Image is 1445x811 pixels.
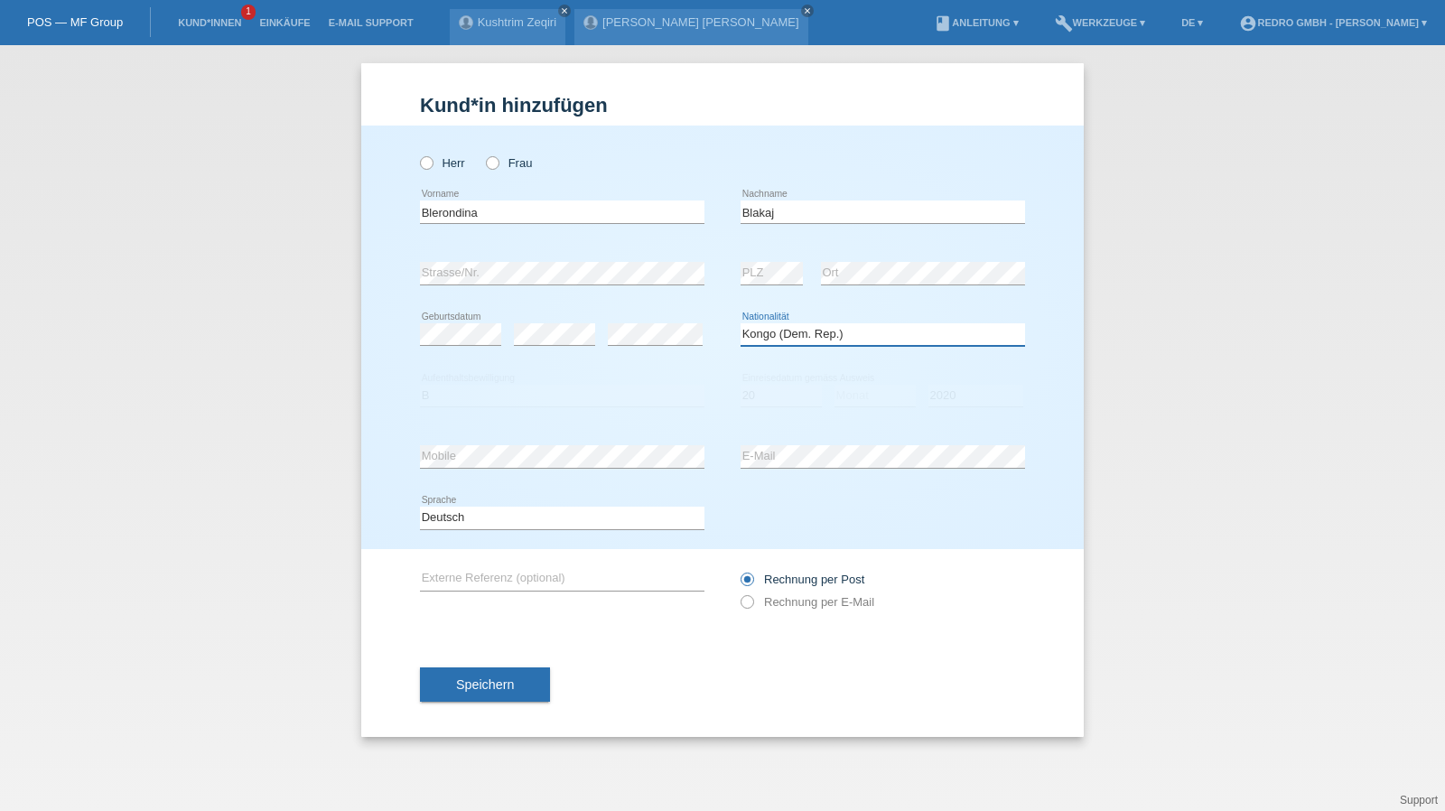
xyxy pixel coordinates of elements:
label: Frau [486,156,532,170]
a: DE ▾ [1172,17,1212,28]
i: build [1055,14,1073,33]
a: bookAnleitung ▾ [925,17,1027,28]
label: Rechnung per Post [741,573,864,586]
i: close [560,6,569,15]
input: Frau [486,156,498,168]
a: POS — MF Group [27,15,123,29]
span: Speichern [456,677,514,692]
input: Rechnung per E-Mail [741,595,752,618]
a: Kund*innen [169,17,250,28]
label: Herr [420,156,465,170]
a: buildWerkzeuge ▾ [1046,17,1155,28]
a: Kushtrim Zeqiri [478,15,556,29]
input: Herr [420,156,432,168]
a: close [801,5,814,17]
input: Rechnung per Post [741,573,752,595]
i: account_circle [1239,14,1257,33]
a: account_circleRedro GmbH - [PERSON_NAME] ▾ [1230,17,1436,28]
a: E-Mail Support [320,17,423,28]
button: Speichern [420,667,550,702]
i: book [934,14,952,33]
label: Rechnung per E-Mail [741,595,874,609]
a: Einkäufe [250,17,319,28]
a: close [558,5,571,17]
a: [PERSON_NAME] [PERSON_NAME] [602,15,798,29]
h1: Kund*in hinzufügen [420,94,1025,117]
i: close [803,6,812,15]
a: Support [1400,794,1438,806]
span: 1 [241,5,256,20]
